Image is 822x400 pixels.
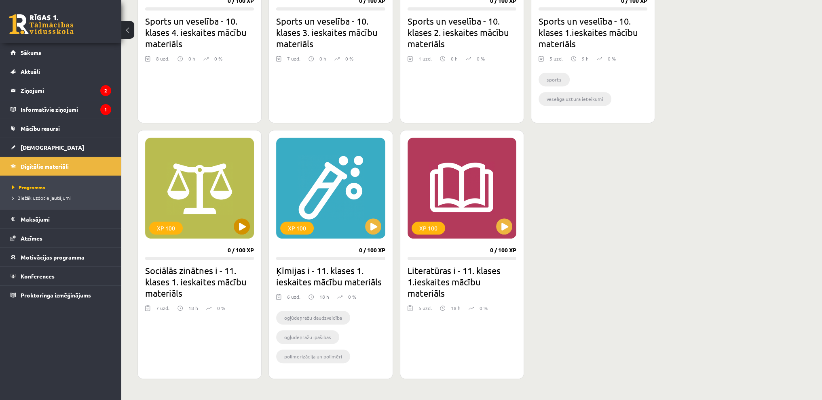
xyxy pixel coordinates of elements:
[12,184,113,191] a: Programma
[287,55,300,67] div: 7 uzd.
[188,55,195,62] p: 0 h
[418,304,432,316] div: 5 uzd.
[11,81,111,100] a: Ziņojumi2
[21,49,41,56] span: Sākums
[276,311,350,325] li: ogļūdeņražu daudzveidība
[276,330,339,344] li: ogļūdeņražu īpašības
[11,267,111,285] a: Konferences
[345,55,353,62] p: 0 %
[408,265,516,299] h2: Literatūras i - 11. klases 1.ieskaites mācību materiāls
[319,293,329,300] p: 18 h
[156,304,169,316] div: 7 uzd.
[539,73,570,86] li: sports
[149,222,183,235] div: XP 100
[276,15,385,49] h2: Sports un veselība - 10. klases 3. ieskaites mācību materiāls
[12,194,113,201] a: Biežāk uzdotie jautājumi
[21,235,42,242] span: Atzīmes
[608,55,616,62] p: 0 %
[276,350,350,363] li: polimerizācija un polimēri
[11,210,111,228] a: Maksājumi
[11,248,111,266] a: Motivācijas programma
[287,293,300,305] div: 6 uzd.
[21,68,40,75] span: Aktuāli
[539,15,647,49] h2: Sports un veselība - 10. klases 1.ieskaites mācību materiāls
[11,286,111,304] a: Proktoringa izmēģinājums
[12,195,71,201] span: Biežāk uzdotie jautājumi
[11,229,111,247] a: Atzīmes
[582,55,589,62] p: 9 h
[451,304,461,312] p: 18 h
[217,304,225,312] p: 0 %
[480,304,488,312] p: 0 %
[539,92,611,106] li: veselīga uztura ieteikumi
[21,144,84,151] span: [DEMOGRAPHIC_DATA]
[408,15,516,49] h2: Sports un veselība - 10. klases 2. ieskaites mācību materiāls
[11,100,111,119] a: Informatīvie ziņojumi1
[21,81,111,100] legend: Ziņojumi
[11,62,111,81] a: Aktuāli
[412,222,445,235] div: XP 100
[21,272,55,280] span: Konferences
[145,15,254,49] h2: Sports un veselība - 10. klases 4. ieskaites mācību materiāls
[21,100,111,119] legend: Informatīvie ziņojumi
[451,55,458,62] p: 0 h
[11,119,111,138] a: Mācību resursi
[418,55,432,67] div: 1 uzd.
[276,265,385,287] h2: Ķīmijas i - 11. klases 1. ieskaites mācību materiāls
[12,184,45,191] span: Programma
[21,291,91,299] span: Proktoringa izmēģinājums
[100,85,111,96] i: 2
[477,55,485,62] p: 0 %
[100,104,111,115] i: 1
[9,14,74,34] a: Rīgas 1. Tālmācības vidusskola
[21,210,111,228] legend: Maksājumi
[188,304,198,312] p: 18 h
[145,265,254,299] h2: Sociālās zinātnes i - 11. klases 1. ieskaites mācību materiāls
[549,55,563,67] div: 5 uzd.
[11,138,111,157] a: [DEMOGRAPHIC_DATA]
[21,253,85,261] span: Motivācijas programma
[11,157,111,176] a: Digitālie materiāli
[21,163,69,170] span: Digitālie materiāli
[319,55,326,62] p: 0 h
[280,222,314,235] div: XP 100
[156,55,169,67] div: 8 uzd.
[11,43,111,62] a: Sākums
[348,293,356,300] p: 0 %
[21,125,60,132] span: Mācību resursi
[214,55,222,62] p: 0 %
